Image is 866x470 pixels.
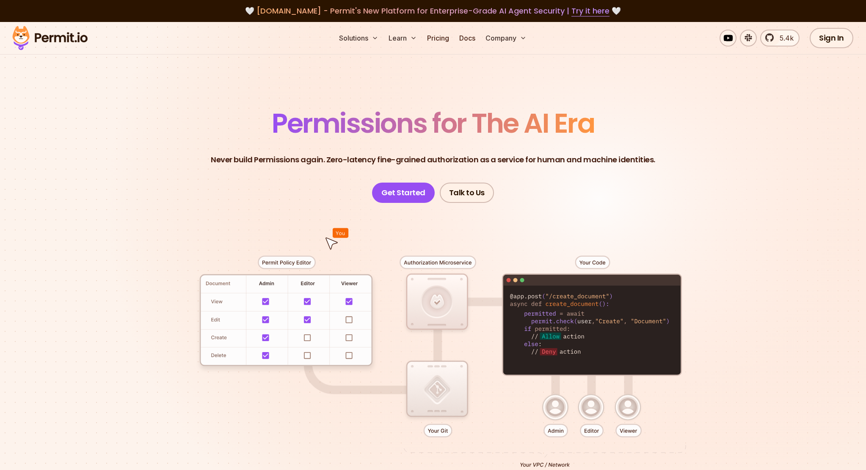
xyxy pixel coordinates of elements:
span: 5.4k [775,33,794,43]
a: Talk to Us [440,183,494,203]
a: Get Started [372,183,435,203]
span: [DOMAIN_NAME] - Permit's New Platform for Enterprise-Grade AI Agent Security | [256,5,610,16]
button: Company [482,30,530,46]
img: Permit logo [8,24,91,52]
a: 5.4k [760,30,800,46]
div: 🤍 🤍 [20,5,846,17]
a: Try it here [571,5,610,16]
p: Never build Permissions again. Zero-latency fine-grained authorization as a service for human and... [211,154,655,166]
a: Pricing [424,30,452,46]
a: Docs [456,30,479,46]
button: Learn [385,30,420,46]
a: Sign In [810,28,853,48]
span: Permissions for The AI Era [272,104,594,142]
button: Solutions [336,30,382,46]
